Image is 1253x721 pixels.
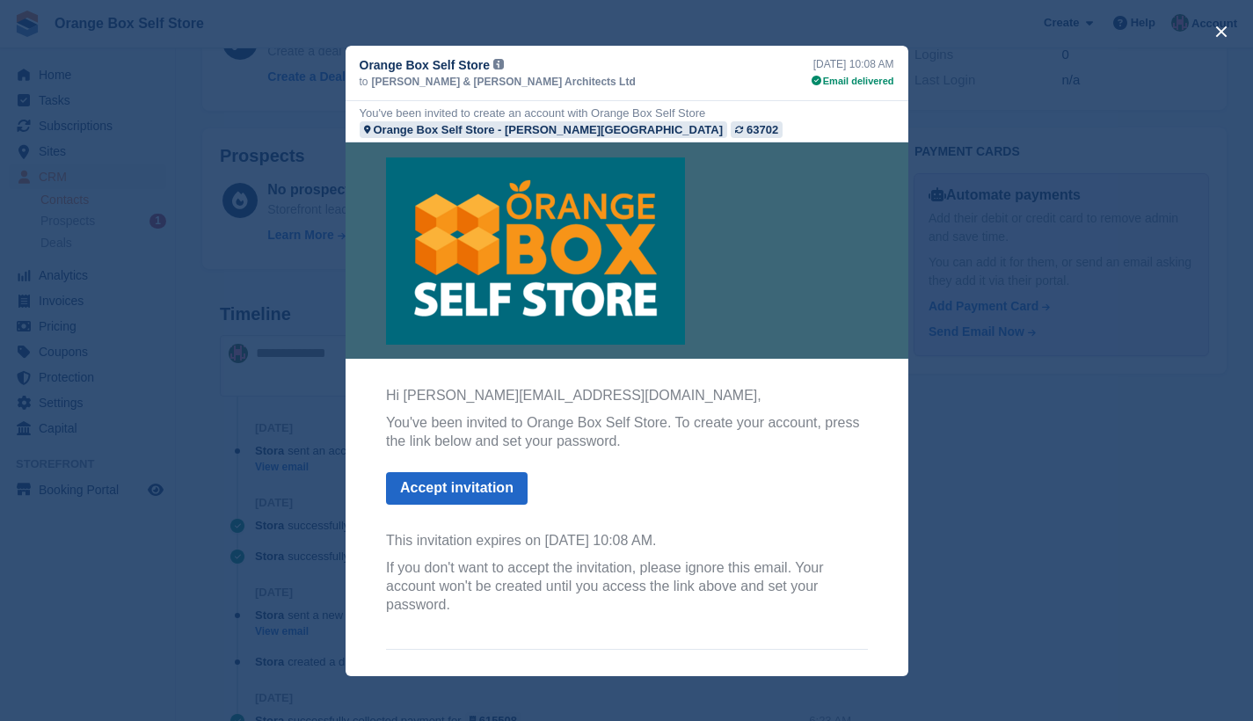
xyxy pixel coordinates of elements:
[812,74,894,89] div: Email delivered
[374,121,724,138] div: Orange Box Self Store - [PERSON_NAME][GEOGRAPHIC_DATA]
[40,417,522,471] p: If you don't want to accept the invitation, please ignore this email. Your account won't be creat...
[40,244,522,263] p: Hi [PERSON_NAME][EMAIL_ADDRESS][DOMAIN_NAME],
[360,74,368,90] span: to
[812,56,894,72] div: [DATE] 10:08 AM
[360,105,706,121] div: You've been invited to create an account with Orange Box Self Store
[360,56,491,74] span: Orange Box Self Store
[40,390,522,408] p: This invitation expires on [DATE] 10:08 AM.
[360,121,728,138] a: Orange Box Self Store - [PERSON_NAME][GEOGRAPHIC_DATA]
[40,330,182,362] a: Accept invitation
[493,59,504,69] img: icon-info-grey-7440780725fd019a000dd9b08b2336e03edf1995a4989e88bcd33f0948082b44.svg
[1207,18,1235,46] button: close
[372,74,636,90] span: [PERSON_NAME] & [PERSON_NAME] Architects Ltd
[747,121,778,138] div: 63702
[40,15,339,202] img: Orange Box Self Store Logo
[40,272,522,309] p: You've been invited to Orange Box Self Store. To create your account, press the link below and se...
[731,121,783,138] a: 63702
